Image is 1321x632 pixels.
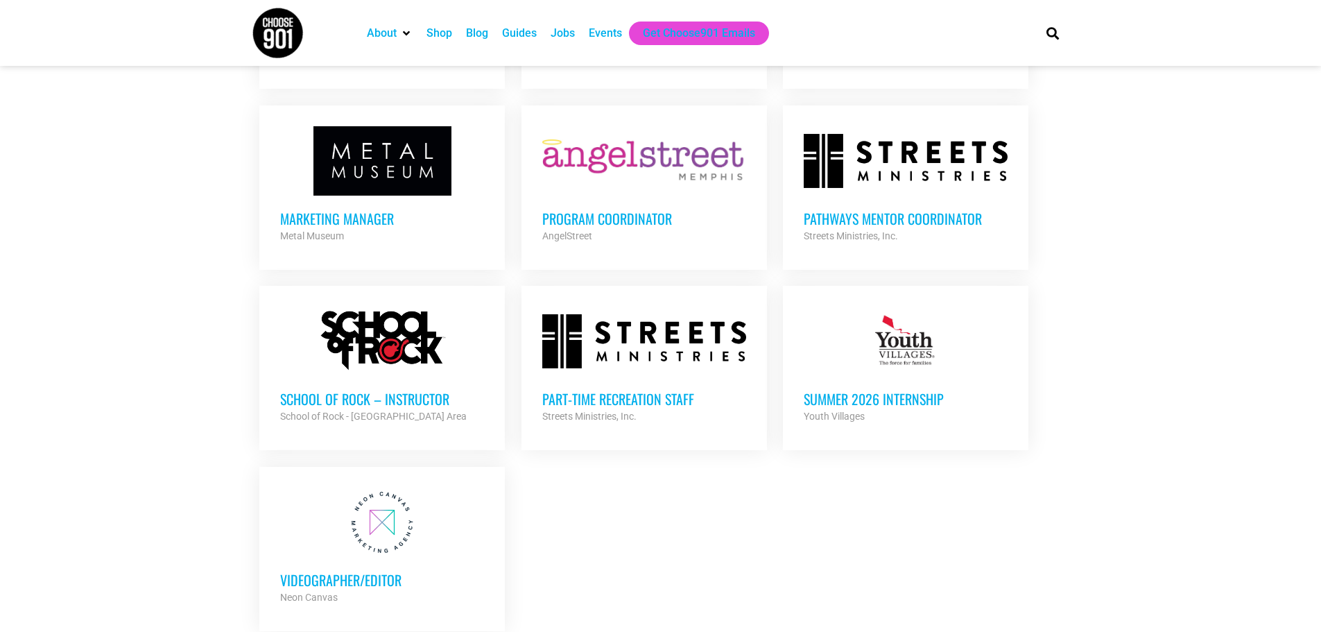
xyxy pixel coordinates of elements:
[521,286,767,445] a: Part-time Recreation Staff Streets Ministries, Inc.
[426,25,452,42] a: Shop
[551,25,575,42] a: Jobs
[542,230,592,241] strong: AngelStreet
[542,411,637,422] strong: Streets Ministries, Inc.
[804,390,1008,408] h3: Summer 2026 Internship
[259,286,505,445] a: School of Rock – Instructor School of Rock - [GEOGRAPHIC_DATA] Area
[280,210,484,228] h3: Marketing Manager
[783,105,1028,265] a: Pathways Mentor Coordinator Streets Ministries, Inc.
[502,25,537,42] a: Guides
[804,411,865,422] strong: Youth Villages
[589,25,622,42] a: Events
[521,105,767,265] a: Program Coordinator AngelStreet
[542,390,746,408] h3: Part-time Recreation Staff
[542,210,746,228] h3: Program Coordinator
[280,390,484,408] h3: School of Rock – Instructor
[804,210,1008,228] h3: Pathways Mentor Coordinator
[367,25,397,42] a: About
[259,105,505,265] a: Marketing Manager Metal Museum
[259,467,505,626] a: Videographer/Editor Neon Canvas
[804,230,898,241] strong: Streets Ministries, Inc.
[280,411,467,422] strong: School of Rock - [GEOGRAPHIC_DATA] Area
[466,25,488,42] a: Blog
[783,286,1028,445] a: Summer 2026 Internship Youth Villages
[643,25,755,42] a: Get Choose901 Emails
[280,571,484,589] h3: Videographer/Editor
[360,22,1023,45] nav: Main nav
[280,592,338,603] strong: Neon Canvas
[360,22,420,45] div: About
[1041,22,1064,44] div: Search
[280,230,344,241] strong: Metal Museum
